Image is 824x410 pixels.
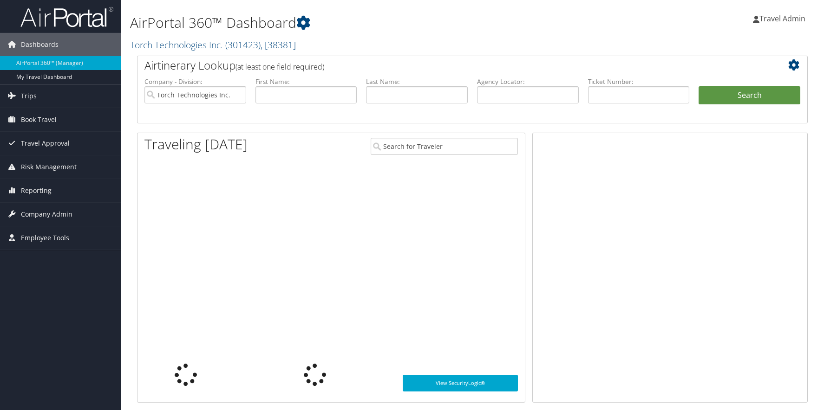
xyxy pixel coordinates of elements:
h1: AirPortal 360™ Dashboard [130,13,587,32]
span: Risk Management [21,155,77,179]
label: Last Name: [366,77,468,86]
span: Dashboards [21,33,59,56]
input: Search for Traveler [371,138,518,155]
span: (at least one field required) [235,62,324,72]
span: Employee Tools [21,226,69,250]
span: Company Admin [21,203,72,226]
label: First Name: [255,77,357,86]
a: View SecurityLogic® [403,375,518,391]
span: ( 301423 ) [225,38,261,51]
span: Reporting [21,179,52,202]
label: Agency Locator: [477,77,579,86]
span: Trips [21,84,37,108]
img: airportal-logo.png [20,6,113,28]
span: , [ 38381 ] [261,38,296,51]
a: Torch Technologies Inc. [130,38,296,51]
span: Travel Admin [759,13,805,24]
h2: Airtinerary Lookup [144,58,745,73]
button: Search [699,86,800,105]
label: Ticket Number: [588,77,690,86]
h1: Traveling [DATE] [144,135,248,154]
label: Company - Division: [144,77,246,86]
span: Travel Approval [21,132,70,155]
span: Book Travel [21,108,57,131]
a: Travel Admin [753,5,815,32]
